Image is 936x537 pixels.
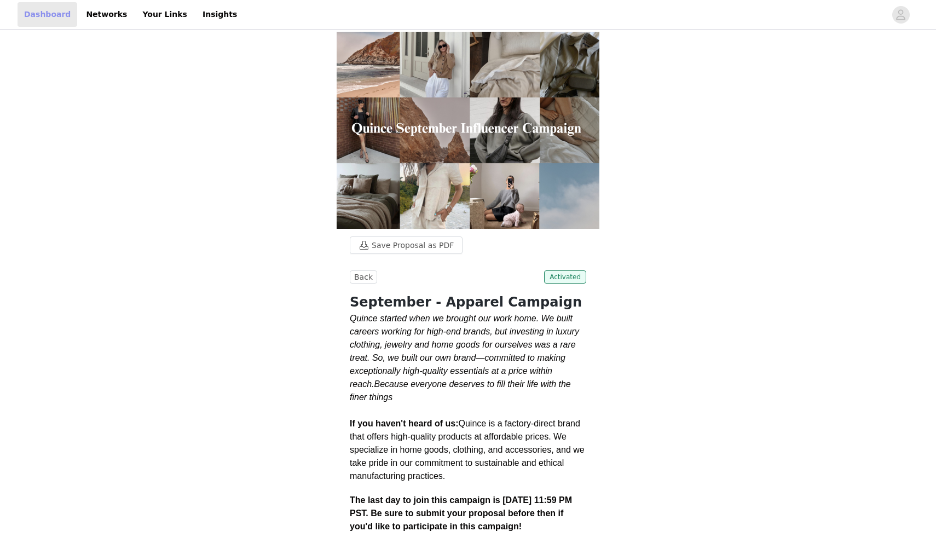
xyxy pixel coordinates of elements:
a: Dashboard [18,2,77,27]
em: Because everyone deserves to fill their life with the finer things [350,379,571,402]
div: avatar [895,6,906,24]
a: Your Links [136,2,194,27]
img: campaign image [337,32,599,229]
a: Networks [79,2,134,27]
a: Insights [196,2,244,27]
span: Quince is a factory-direct brand that offers high-quality products at affordable prices. We speci... [350,419,585,481]
strong: The last day to join this campaign is [DATE] 11:59 PM PST. Be sure to submit your proposal before... [350,495,572,531]
span: Activated [544,270,586,284]
em: Quince started when we brought our work home. We built careers working for high-end brands, but i... [350,314,579,389]
button: Back [350,270,377,284]
h1: September - Apparel Campaign [350,292,586,312]
button: Save Proposal as PDF [350,236,463,254]
strong: If you haven't heard of us: [350,419,459,428]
